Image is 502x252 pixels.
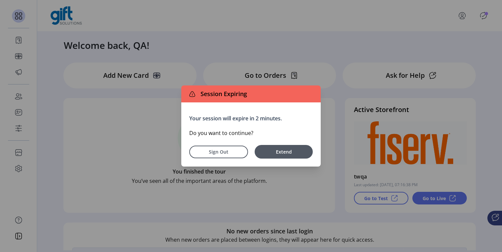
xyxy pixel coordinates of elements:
button: Sign Out [189,146,248,158]
span: Sign Out [198,148,239,155]
span: Extend [258,148,309,155]
button: Extend [255,145,313,159]
span: Session Expiring [198,89,247,98]
p: Do you want to continue? [189,129,313,137]
p: Your session will expire in 2 minutes. [189,114,313,122]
